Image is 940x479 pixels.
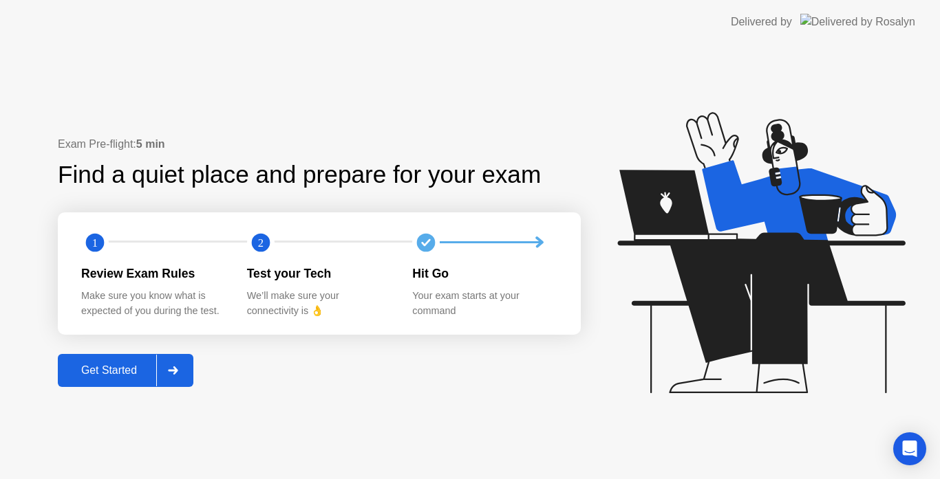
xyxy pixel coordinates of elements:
[58,136,581,153] div: Exam Pre-flight:
[58,354,193,387] button: Get Started
[136,138,165,150] b: 5 min
[92,236,98,249] text: 1
[247,265,391,282] div: Test your Tech
[81,289,225,318] div: Make sure you know what is expected of you during the test.
[247,289,391,318] div: We’ll make sure your connectivity is 👌
[800,14,915,30] img: Delivered by Rosalyn
[58,157,543,193] div: Find a quiet place and prepare for your exam
[412,289,556,318] div: Your exam starts at your command
[893,432,926,465] div: Open Intercom Messenger
[258,236,264,249] text: 2
[412,265,556,282] div: Hit Go
[62,364,156,377] div: Get Started
[731,14,792,30] div: Delivered by
[81,265,225,282] div: Review Exam Rules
